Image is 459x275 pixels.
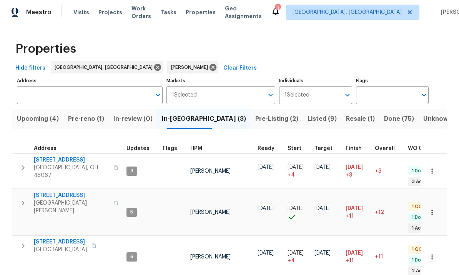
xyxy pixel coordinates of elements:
[314,165,331,170] span: [DATE]
[113,113,153,124] span: In-review (0)
[375,254,383,260] span: +11
[372,153,405,189] td: 3 day(s) past target finish date
[343,153,372,189] td: Scheduled to finish 3 day(s) late
[346,212,354,220] span: +11
[346,113,375,124] span: Resale (1)
[34,192,109,199] span: [STREET_ADDRESS]
[346,171,352,179] span: +3
[409,268,442,274] span: 2 Accepted
[314,146,339,151] div: Target renovation project end date
[34,199,109,215] span: [GEOGRAPHIC_DATA][PERSON_NAME]
[284,189,311,235] td: Project started on time
[258,250,274,256] span: [DATE]
[153,90,163,100] button: Open
[255,113,298,124] span: Pre-Listing (2)
[172,92,197,98] span: 1 Selected
[288,146,301,151] span: Start
[15,63,45,73] span: Hide filters
[163,146,177,151] span: Flags
[384,113,414,124] span: Done (75)
[275,5,280,12] div: 3
[68,113,104,124] span: Pre-reno (1)
[34,246,87,253] span: [GEOGRAPHIC_DATA]
[190,168,231,174] span: [PERSON_NAME]
[375,146,395,151] span: Overall
[127,209,136,215] span: 5
[346,206,363,211] span: [DATE]
[17,78,163,83] label: Address
[131,5,151,20] span: Work Orders
[190,210,231,215] span: [PERSON_NAME]
[346,165,363,170] span: [DATE]
[258,165,274,170] span: [DATE]
[126,146,150,151] span: Updates
[409,214,430,221] span: 1 Done
[166,78,276,83] label: Markets
[409,203,425,210] span: 1 QC
[419,90,429,100] button: Open
[34,156,109,164] span: [STREET_ADDRESS]
[288,206,304,211] span: [DATE]
[409,257,430,263] span: 1 Done
[288,250,304,256] span: [DATE]
[342,90,353,100] button: Open
[127,168,136,174] span: 3
[288,165,304,170] span: [DATE]
[223,63,257,73] span: Clear Filters
[55,63,156,71] span: [GEOGRAPHIC_DATA], [GEOGRAPHIC_DATA]
[346,146,369,151] div: Projected renovation finish date
[279,78,352,83] label: Individuals
[284,153,311,189] td: Project started 4 days late
[356,78,429,83] label: Flags
[308,113,337,124] span: Listed (9)
[186,8,216,16] span: Properties
[34,146,57,151] span: Address
[293,8,402,16] span: [GEOGRAPHIC_DATA], [GEOGRAPHIC_DATA]
[343,189,372,235] td: Scheduled to finish 11 day(s) late
[288,146,308,151] div: Actual renovation start date
[258,146,281,151] div: Earliest renovation start date (first business day after COE or Checkout)
[190,146,202,151] span: HPM
[220,61,260,75] button: Clear Filters
[409,178,442,185] span: 3 Accepted
[258,146,274,151] span: Ready
[375,210,384,215] span: +12
[375,168,381,174] span: +3
[409,168,430,174] span: 1 Done
[314,206,331,211] span: [DATE]
[15,45,76,53] span: Properties
[372,189,405,235] td: 12 day(s) past target finish date
[408,146,450,151] span: WO Completion
[171,63,211,71] span: [PERSON_NAME]
[34,238,87,246] span: [STREET_ADDRESS]
[375,146,402,151] div: Days past target finish date
[12,61,48,75] button: Hide filters
[409,225,441,232] span: 1 Accepted
[17,113,59,124] span: Upcoming (4)
[162,113,246,124] span: In-[GEOGRAPHIC_DATA] (3)
[288,171,295,179] span: + 4
[346,250,363,256] span: [DATE]
[314,250,331,256] span: [DATE]
[288,257,295,265] span: + 4
[409,246,425,253] span: 1 QC
[258,206,274,211] span: [DATE]
[190,254,231,260] span: [PERSON_NAME]
[346,146,362,151] span: Finish
[51,61,163,73] div: [GEOGRAPHIC_DATA], [GEOGRAPHIC_DATA]
[160,10,176,15] span: Tasks
[265,90,276,100] button: Open
[284,92,309,98] span: 1 Selected
[73,8,89,16] span: Visits
[98,8,122,16] span: Projects
[34,164,109,179] span: [GEOGRAPHIC_DATA], OH 45067
[346,257,354,265] span: +11
[26,8,52,16] span: Maestro
[314,146,333,151] span: Target
[127,253,136,260] span: 6
[167,61,218,73] div: [PERSON_NAME]
[225,5,262,20] span: Geo Assignments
